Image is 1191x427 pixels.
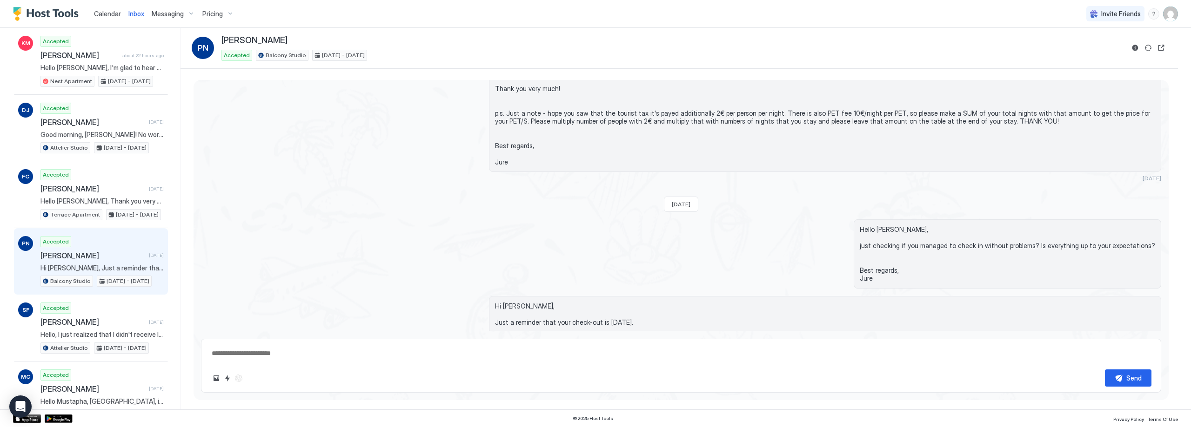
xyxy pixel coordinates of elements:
[122,53,164,59] span: about 22 hours ago
[40,384,145,394] span: [PERSON_NAME]
[116,210,159,219] span: [DATE] - [DATE]
[211,373,222,384] button: Upload image
[149,119,164,125] span: [DATE]
[40,197,164,205] span: Hello [PERSON_NAME], Thank you very much for your message. I am truly sorry to hear about your si...
[43,371,69,379] span: Accepted
[1148,8,1159,20] div: menu
[224,51,250,59] span: Accepted
[21,39,30,47] span: KM
[128,10,144,18] span: Inbox
[1143,42,1154,53] button: Sync reservation
[221,35,288,46] span: [PERSON_NAME]
[40,131,164,139] span: Good morning, [PERSON_NAME]! No worries at all! I hope you had a fantastic time hiking Mangart! I...
[43,104,69,112] span: Accepted
[1101,10,1141,18] span: Invite Friends
[495,20,1155,166] span: Hello [PERSON_NAME], I would like to ask you for FRONT and BACK SIDE (clear photos on flat surfac...
[13,7,83,21] a: Host Tools Logo
[152,10,184,18] span: Messaging
[222,373,233,384] button: Quick reply
[43,171,69,179] span: Accepted
[40,251,145,260] span: [PERSON_NAME]
[266,51,306,59] span: Balcony Studio
[108,77,151,85] span: [DATE] - [DATE]
[107,277,149,285] span: [DATE] - [DATE]
[1113,416,1144,422] span: Privacy Policy
[22,239,30,248] span: PN
[202,10,223,18] span: Pricing
[22,106,29,114] span: DJ
[128,9,144,19] a: Inbox
[40,317,145,327] span: [PERSON_NAME]
[1143,175,1161,182] span: [DATE]
[50,277,91,285] span: Balcony Studio
[43,237,69,246] span: Accepted
[1113,414,1144,423] a: Privacy Policy
[149,252,164,258] span: [DATE]
[149,319,164,325] span: [DATE]
[1148,414,1178,423] a: Terms Of Use
[9,395,32,418] div: Open Intercom Messenger
[94,10,121,18] span: Calendar
[1163,7,1178,21] div: User profile
[21,373,30,381] span: MC
[40,118,145,127] span: [PERSON_NAME]
[104,144,147,152] span: [DATE] - [DATE]
[104,344,147,352] span: [DATE] - [DATE]
[40,264,164,272] span: Hi [PERSON_NAME], Just a reminder that your check-out is [DATE]. Before you check-out please wash...
[94,9,121,19] a: Calendar
[573,415,613,421] span: © 2025 Host Tools
[1130,42,1141,53] button: Reservation information
[43,37,69,46] span: Accepted
[149,186,164,192] span: [DATE]
[22,172,29,181] span: FC
[40,184,145,193] span: [PERSON_NAME]
[50,344,88,352] span: Attelier Studio
[40,64,164,72] span: Hello [PERSON_NAME], I'm glad to hear you're excited! If you have any questions or need further i...
[1105,369,1151,387] button: Send
[50,144,88,152] span: Attelier Studio
[40,51,119,60] span: [PERSON_NAME]
[860,225,1155,282] span: Hello [PERSON_NAME], just checking if you managed to check in without problems? Is everything up ...
[495,302,1155,416] span: Hi [PERSON_NAME], Just a reminder that your check-out is [DATE]. Before you check-out please wash...
[40,397,164,406] span: Hello Mustapha, [GEOGRAPHIC_DATA], if they are under 7 than they are exempt from tax. Thank you f...
[43,304,69,312] span: Accepted
[149,386,164,392] span: [DATE]
[50,210,100,219] span: Terrace Apartment
[198,42,208,53] span: PN
[322,51,365,59] span: [DATE] - [DATE]
[1148,416,1178,422] span: Terms Of Use
[13,414,41,423] a: App Store
[672,201,690,208] span: [DATE]
[50,77,92,85] span: Nest Apartment
[40,330,164,339] span: Hello, I just realized that I didn't receive IDs from you for your stay. Please I kindly ask you ...
[1156,42,1167,53] button: Open reservation
[22,306,29,314] span: SF
[45,414,73,423] a: Google Play Store
[1126,373,1142,383] div: Send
